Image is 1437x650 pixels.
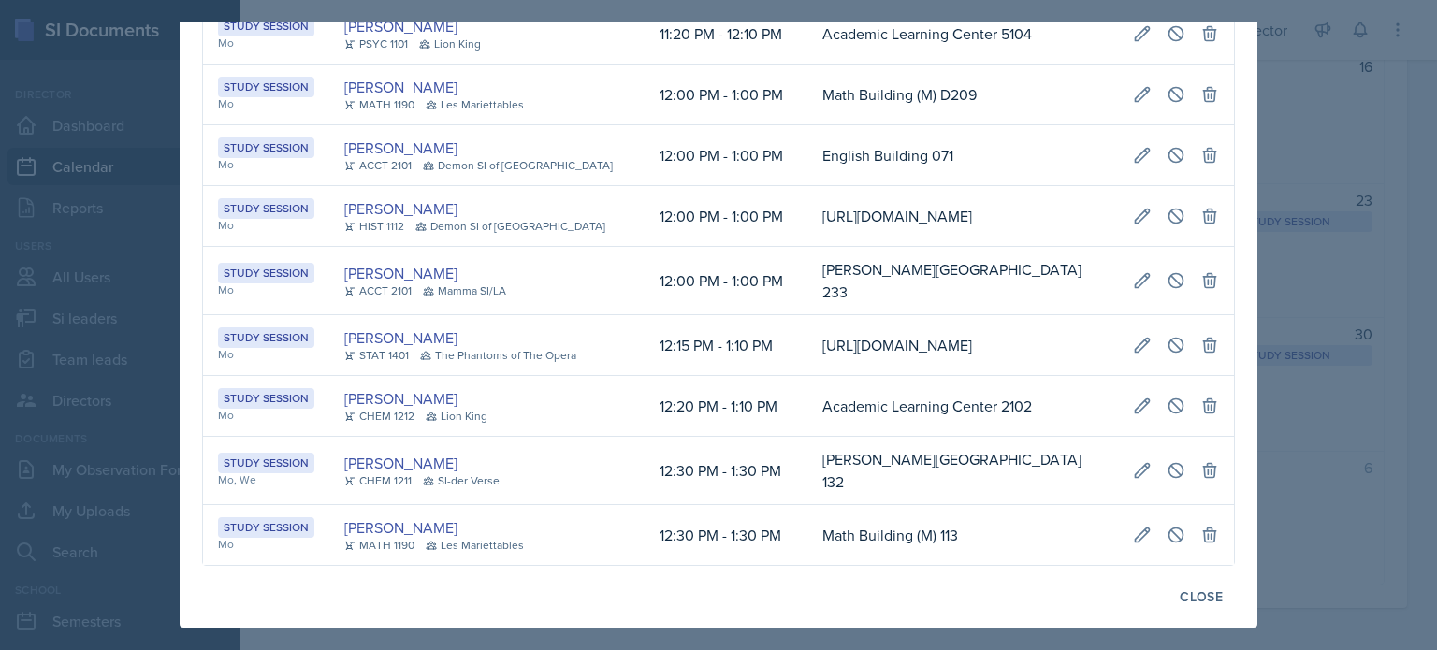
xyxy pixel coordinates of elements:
[344,137,457,159] a: [PERSON_NAME]
[807,376,1118,437] td: Academic Learning Center 2102
[218,35,314,51] div: Mo
[807,247,1118,315] td: [PERSON_NAME][GEOGRAPHIC_DATA] 233
[645,125,807,186] td: 12:00 PM - 1:00 PM
[344,326,457,349] a: [PERSON_NAME]
[344,15,457,37] a: [PERSON_NAME]
[344,262,457,284] a: [PERSON_NAME]
[344,408,414,425] div: CHEM 1212
[645,505,807,565] td: 12:30 PM - 1:30 PM
[1168,581,1235,613] button: Close
[1180,589,1223,604] div: Close
[344,452,457,474] a: [PERSON_NAME]
[423,472,500,489] div: SI-der Verse
[218,327,314,348] div: Study Session
[344,516,457,539] a: [PERSON_NAME]
[807,4,1118,65] td: Academic Learning Center 5104
[423,157,613,174] div: Demon SI of [GEOGRAPHIC_DATA]
[218,217,314,234] div: Mo
[423,282,506,299] div: Mamma SI/LA
[645,65,807,125] td: 12:00 PM - 1:00 PM
[415,218,605,235] div: Demon SI of [GEOGRAPHIC_DATA]
[218,137,314,158] div: Study Session
[218,95,314,112] div: Mo
[426,408,487,425] div: Lion King
[218,282,314,298] div: Mo
[218,198,314,219] div: Study Session
[344,76,457,98] a: [PERSON_NAME]
[807,125,1118,186] td: English Building 071
[645,4,807,65] td: 11:20 PM - 12:10 PM
[218,156,314,173] div: Mo
[645,376,807,437] td: 12:20 PM - 1:10 PM
[344,387,457,410] a: [PERSON_NAME]
[807,315,1118,376] td: [URL][DOMAIN_NAME]
[426,96,524,113] div: Les Mariettables
[344,472,412,489] div: CHEM 1211
[344,282,412,299] div: ACCT 2101
[218,471,314,488] div: Mo, We
[344,537,414,554] div: MATH 1190
[218,346,314,363] div: Mo
[218,517,314,538] div: Study Session
[426,537,524,554] div: Les Mariettables
[807,505,1118,565] td: Math Building (M) 113
[645,247,807,315] td: 12:00 PM - 1:00 PM
[218,407,314,424] div: Mo
[218,388,314,409] div: Study Session
[218,453,314,473] div: Study Session
[419,36,481,52] div: Lion King
[218,16,314,36] div: Study Session
[344,36,408,52] div: PSYC 1101
[218,536,314,553] div: Mo
[645,315,807,376] td: 12:15 PM - 1:10 PM
[344,96,414,113] div: MATH 1190
[344,347,409,364] div: STAT 1401
[420,347,576,364] div: The Phantoms of The Opera
[807,65,1118,125] td: Math Building (M) D209
[807,437,1118,505] td: [PERSON_NAME][GEOGRAPHIC_DATA] 132
[807,186,1118,247] td: [URL][DOMAIN_NAME]
[218,77,314,97] div: Study Session
[344,218,404,235] div: HIST 1112
[645,437,807,505] td: 12:30 PM - 1:30 PM
[645,186,807,247] td: 12:00 PM - 1:00 PM
[218,263,314,283] div: Study Session
[344,197,457,220] a: [PERSON_NAME]
[344,157,412,174] div: ACCT 2101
